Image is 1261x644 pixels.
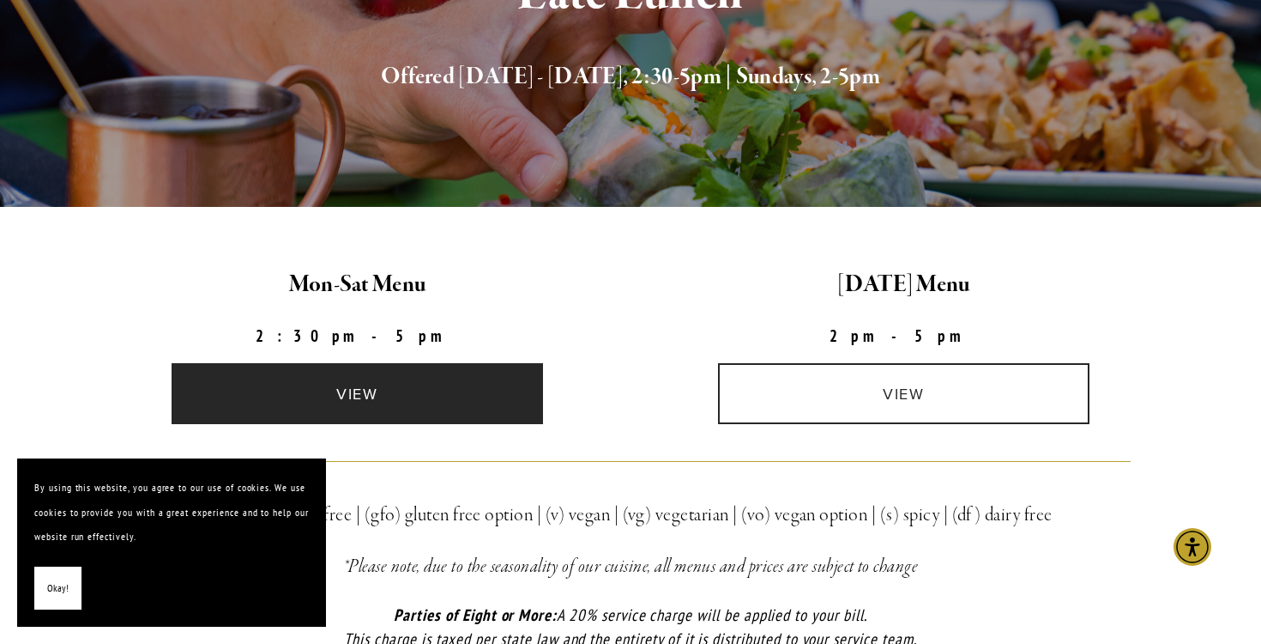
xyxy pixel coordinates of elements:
[130,500,1131,531] h3: key: (gf) gluten free | (gfo) gluten free option | (v) vegan | (vg) vegetarian | (vo) vegan optio...
[343,555,919,579] em: *Please note, due to the seasonality of our cuisine, all menus and prices are subject to change
[17,459,326,627] section: Cookie banner
[1174,528,1211,566] div: Accessibility Menu
[718,363,1090,424] a: view
[99,267,616,303] h2: Mon-Sat Menu
[130,59,1131,95] h2: Offered [DATE] - [DATE], 2:30-5pm | Sundays, 2-5pm
[830,325,979,346] strong: 2pm-5pm
[34,567,81,611] button: Okay!
[47,576,69,601] span: Okay!
[394,605,557,625] em: Parties of Eight or More:
[256,325,460,346] strong: 2:30pm-5pm
[34,476,309,550] p: By using this website, you agree to our use of cookies. We use cookies to provide you with a grea...
[645,267,1162,303] h2: [DATE] Menu
[172,363,544,424] a: view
